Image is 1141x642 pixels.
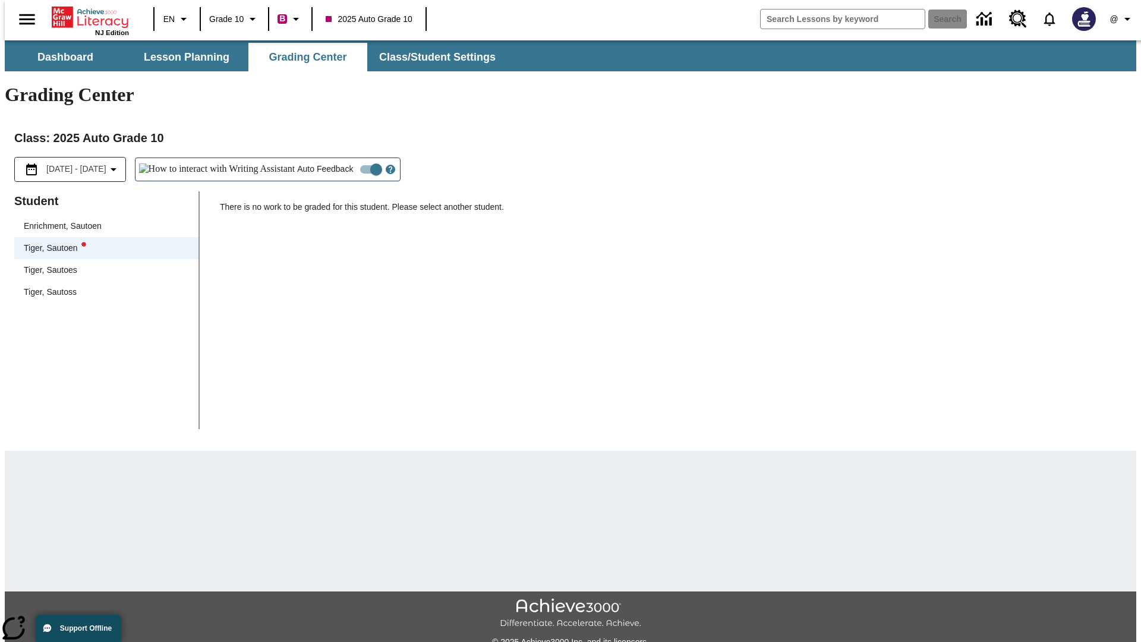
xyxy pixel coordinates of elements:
button: Open Help for Writing Assistant [381,158,400,181]
h2: Class : 2025 Auto Grade 10 [14,128,1127,147]
div: Tiger, Sautoss [24,286,77,298]
button: Open side menu [10,2,45,37]
span: @ [1110,13,1118,26]
svg: Collapse Date Range Filter [106,162,121,177]
button: Language: EN, Select a language [158,8,196,30]
h1: Grading Center [5,84,1136,106]
button: Support Offline [36,615,121,642]
span: Class/Student Settings [379,51,496,64]
button: Dashboard [6,43,125,71]
img: Avatar [1072,7,1096,31]
span: Grading Center [269,51,346,64]
button: Select the date range menu item [20,162,121,177]
span: Auto Feedback [297,163,353,175]
span: Lesson Planning [144,51,229,64]
div: SubNavbar [5,43,506,71]
p: There is no work to be graded for this student. Please select another student. [220,201,1127,222]
span: 2025 Auto Grade 10 [326,13,412,26]
span: NJ Edition [95,29,129,36]
div: Tiger, Sautoes [24,264,77,276]
span: B [279,11,285,26]
div: Tiger, Sautoss [14,281,198,303]
svg: writing assistant alert [81,242,86,247]
button: Grading Center [248,43,367,71]
img: Achieve3000 Differentiate Accelerate Achieve [500,599,641,629]
div: Tiger, Sautoes [14,259,198,281]
button: Select a new avatar [1065,4,1103,34]
button: Lesson Planning [127,43,246,71]
a: Data Center [969,3,1002,36]
span: Dashboard [37,51,93,64]
span: Support Offline [60,624,112,632]
span: EN [163,13,175,26]
img: How to interact with Writing Assistant [139,163,295,175]
div: Tiger, Sautoen [24,242,86,254]
a: Resource Center, Will open in new tab [1002,3,1034,35]
input: search field [761,10,925,29]
div: Enrichment, Sautoen [24,220,102,232]
button: Class/Student Settings [370,43,505,71]
div: Home [52,4,129,36]
a: Notifications [1034,4,1065,34]
button: Profile/Settings [1103,8,1141,30]
div: Enrichment, Sautoen [14,215,198,237]
span: [DATE] - [DATE] [46,163,106,175]
a: Home [52,5,129,29]
button: Boost Class color is violet red. Change class color [273,8,308,30]
button: Grade: Grade 10, Select a grade [204,8,264,30]
div: Tiger, Sautoenwriting assistant alert [14,237,198,259]
p: Student [14,191,198,210]
span: Grade 10 [209,13,244,26]
div: SubNavbar [5,40,1136,71]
